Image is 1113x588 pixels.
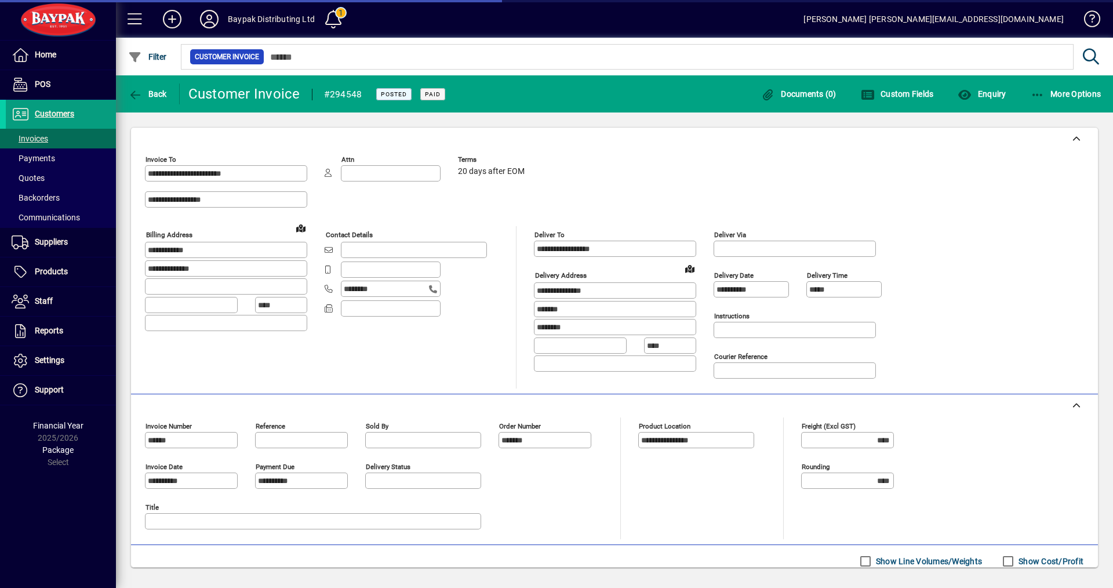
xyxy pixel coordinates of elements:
button: Documents (0) [758,84,839,104]
a: Home [6,41,116,70]
span: Back [128,89,167,99]
mat-label: Product location [639,422,690,430]
div: #294548 [324,85,362,104]
span: Home [35,50,56,59]
a: Quotes [6,168,116,188]
mat-label: Deliver To [534,231,565,239]
mat-label: Invoice number [146,422,192,430]
span: Settings [35,355,64,365]
a: Communications [6,208,116,227]
div: Baypak Distributing Ltd [228,10,315,28]
button: Filter [125,46,170,67]
mat-label: Delivery time [807,271,848,280]
span: Customers [35,109,74,118]
mat-label: Instructions [714,312,750,320]
a: Invoices [6,129,116,148]
a: Support [6,376,116,405]
mat-label: Invoice date [146,463,183,471]
mat-label: Reference [256,422,285,430]
span: Payments [12,154,55,163]
span: Enquiry [958,89,1006,99]
mat-label: Attn [341,155,354,164]
div: [PERSON_NAME] [PERSON_NAME][EMAIL_ADDRESS][DOMAIN_NAME] [803,10,1064,28]
mat-label: Order number [499,422,541,430]
span: Backorders [12,193,60,202]
a: Payments [6,148,116,168]
span: Suppliers [35,237,68,246]
a: Settings [6,346,116,375]
mat-label: Freight (excl GST) [802,422,856,430]
mat-label: Payment due [256,463,294,471]
mat-label: Rounding [802,463,830,471]
span: Support [35,385,64,394]
a: View on map [681,259,699,278]
a: Suppliers [6,228,116,257]
a: Reports [6,317,116,346]
label: Show Cost/Profit [1016,556,1083,567]
span: Reports [35,326,63,335]
a: Products [6,257,116,286]
a: Staff [6,287,116,316]
span: Terms [458,156,528,164]
span: Documents (0) [761,89,836,99]
span: Filter [128,52,167,61]
span: Quotes [12,173,45,183]
mat-label: Courier Reference [714,353,768,361]
span: More Options [1031,89,1101,99]
button: Enquiry [955,84,1009,104]
mat-label: Title [146,503,159,511]
button: More Options [1028,84,1104,104]
span: Invoices [12,134,48,143]
span: Financial Year [33,421,83,430]
span: Customer Invoice [195,51,259,63]
mat-label: Deliver via [714,231,746,239]
a: View on map [292,219,310,237]
span: 20 days after EOM [458,167,525,176]
button: Add [154,9,191,30]
span: Staff [35,296,53,306]
span: Posted [381,90,407,98]
div: Customer Invoice [188,85,300,103]
label: Show Line Volumes/Weights [874,556,982,567]
button: Back [125,84,170,104]
span: Communications [12,213,80,222]
span: Paid [425,90,441,98]
span: Package [42,445,74,455]
mat-label: Sold by [366,422,388,430]
a: Backorders [6,188,116,208]
mat-label: Delivery status [366,463,410,471]
span: POS [35,79,50,89]
button: Custom Fields [858,84,937,104]
span: Custom Fields [861,89,934,99]
span: Products [35,267,68,276]
button: Profile [191,9,228,30]
a: Knowledge Base [1075,2,1099,40]
app-page-header-button: Back [116,84,180,104]
a: POS [6,70,116,99]
mat-label: Invoice To [146,155,176,164]
mat-label: Delivery date [714,271,754,280]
